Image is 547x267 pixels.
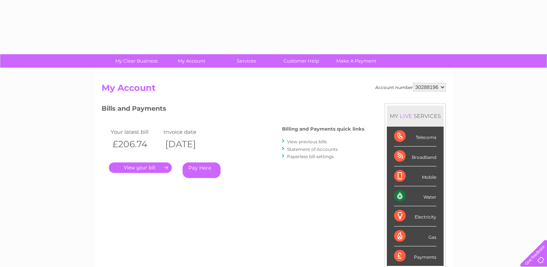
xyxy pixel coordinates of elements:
[102,83,446,97] h2: My Account
[282,126,364,132] h4: Billing and Payments quick links
[394,206,436,226] div: Electricity
[387,106,444,126] div: MY SERVICES
[326,54,386,68] a: Make A Payment
[162,127,214,137] td: Invoice date
[394,127,436,147] div: Telecoms
[107,54,166,68] a: My Clear Business
[109,137,162,152] th: £206.74
[398,113,414,119] div: LIVE
[394,147,436,166] div: Broadband
[272,54,331,68] a: Customer Help
[394,246,436,266] div: Payments
[394,166,436,186] div: Mobile
[217,54,276,68] a: Services
[394,226,436,246] div: Gas
[375,83,446,92] div: Account number
[102,103,364,116] h3: Bills and Payments
[183,162,221,178] a: Pay Here
[287,147,338,152] a: Statement of Accounts
[109,162,172,173] a: .
[162,54,221,68] a: My Account
[162,137,214,152] th: [DATE]
[394,186,436,206] div: Water
[287,139,327,144] a: View previous bills
[109,127,162,137] td: Your latest bill
[287,154,334,159] a: Paperless bill settings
